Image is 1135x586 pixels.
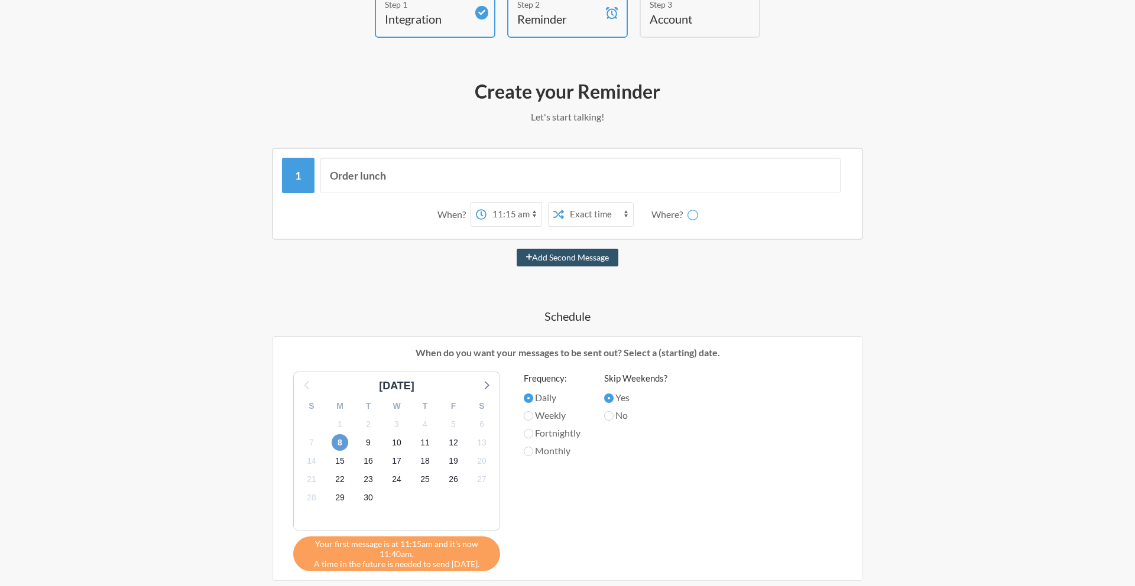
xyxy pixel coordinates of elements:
div: T [411,397,439,415]
span: Saturday, October 18, 2025 [417,453,433,470]
span: Monday, October 6, 2025 [474,416,490,432]
div: F [439,397,468,415]
span: Monday, October 20, 2025 [474,453,490,470]
span: Friday, October 10, 2025 [388,434,405,451]
span: Tuesday, October 28, 2025 [303,490,320,506]
div: M [326,397,354,415]
span: Sunday, October 19, 2025 [445,453,462,470]
label: Fortnightly [524,426,581,440]
span: Friday, October 24, 2025 [388,471,405,488]
span: Friday, October 3, 2025 [388,416,405,432]
h4: Account [650,11,732,27]
span: Tuesday, October 14, 2025 [303,453,320,470]
label: Skip Weekends? [604,372,667,385]
span: Monday, October 13, 2025 [474,434,490,451]
input: Monthly [524,447,533,456]
div: S [297,397,326,415]
div: When? [437,202,471,227]
span: Thursday, October 16, 2025 [360,453,377,470]
label: Yes [604,390,667,405]
span: Saturday, October 25, 2025 [417,471,433,488]
input: No [604,411,614,421]
label: Daily [524,390,581,405]
span: Thursday, October 9, 2025 [360,434,377,451]
span: Thursday, October 2, 2025 [360,416,377,432]
span: Monday, October 27, 2025 [474,471,490,488]
span: Thursday, October 23, 2025 [360,471,377,488]
input: Fortnightly [524,429,533,438]
span: Tuesday, October 21, 2025 [303,471,320,488]
h4: Reminder [517,11,600,27]
span: Wednesday, October 22, 2025 [332,471,348,488]
span: Saturday, October 11, 2025 [417,434,433,451]
h2: Create your Reminder [225,79,910,104]
div: Where? [651,202,688,227]
span: Saturday, October 4, 2025 [417,416,433,432]
span: Tuesday, October 7, 2025 [303,434,320,451]
button: Add Second Message [517,249,619,266]
label: Monthly [524,444,581,458]
span: Your first message is at 11:15am and it's now 11:40am. [302,539,491,559]
div: T [354,397,382,415]
span: Sunday, October 26, 2025 [445,471,462,488]
label: Frequency: [524,372,581,385]
span: Thursday, October 30, 2025 [360,490,377,506]
h4: Integration [385,11,468,27]
p: Let's start talking! [225,110,910,124]
div: A time in the future is needed to send [DATE]. [293,536,500,571]
div: S [468,397,496,415]
input: Message [320,158,841,193]
input: Weekly [524,411,533,421]
input: Yes [604,393,614,403]
span: Wednesday, October 8, 2025 [332,434,348,451]
label: No [604,408,667,422]
h4: Schedule [225,308,910,324]
div: W [382,397,411,415]
div: [DATE] [374,378,419,394]
span: Wednesday, October 15, 2025 [332,453,348,470]
p: When do you want your messages to be sent out? Select a (starting) date. [281,346,854,360]
span: Wednesday, October 1, 2025 [332,416,348,432]
input: Daily [524,393,533,403]
span: Wednesday, October 29, 2025 [332,490,348,506]
label: Weekly [524,408,581,422]
span: Sunday, October 5, 2025 [445,416,462,432]
span: Friday, October 17, 2025 [388,453,405,470]
span: Sunday, October 12, 2025 [445,434,462,451]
